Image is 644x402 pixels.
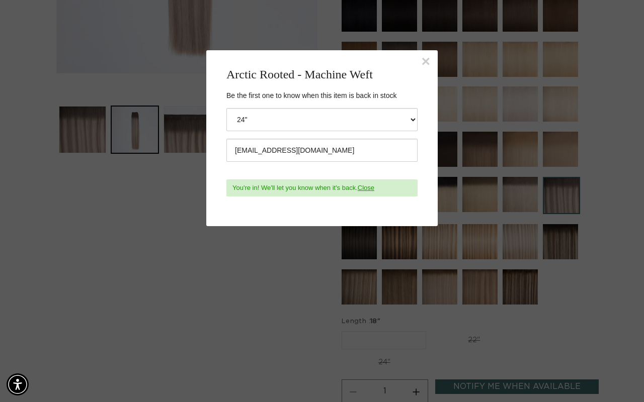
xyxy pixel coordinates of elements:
input: Email [226,139,418,162]
iframe: Chat Widget [594,354,644,402]
button: × [421,54,430,69]
div: Accessibility Menu [7,373,29,395]
a: Close [358,184,374,191]
div: You're in! We'll let you know when it's back. [226,179,418,196]
p: Be the first one to know when this item is back in stock [226,90,418,101]
h3: Arctic Rooted - Machine Weft [226,65,418,83]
